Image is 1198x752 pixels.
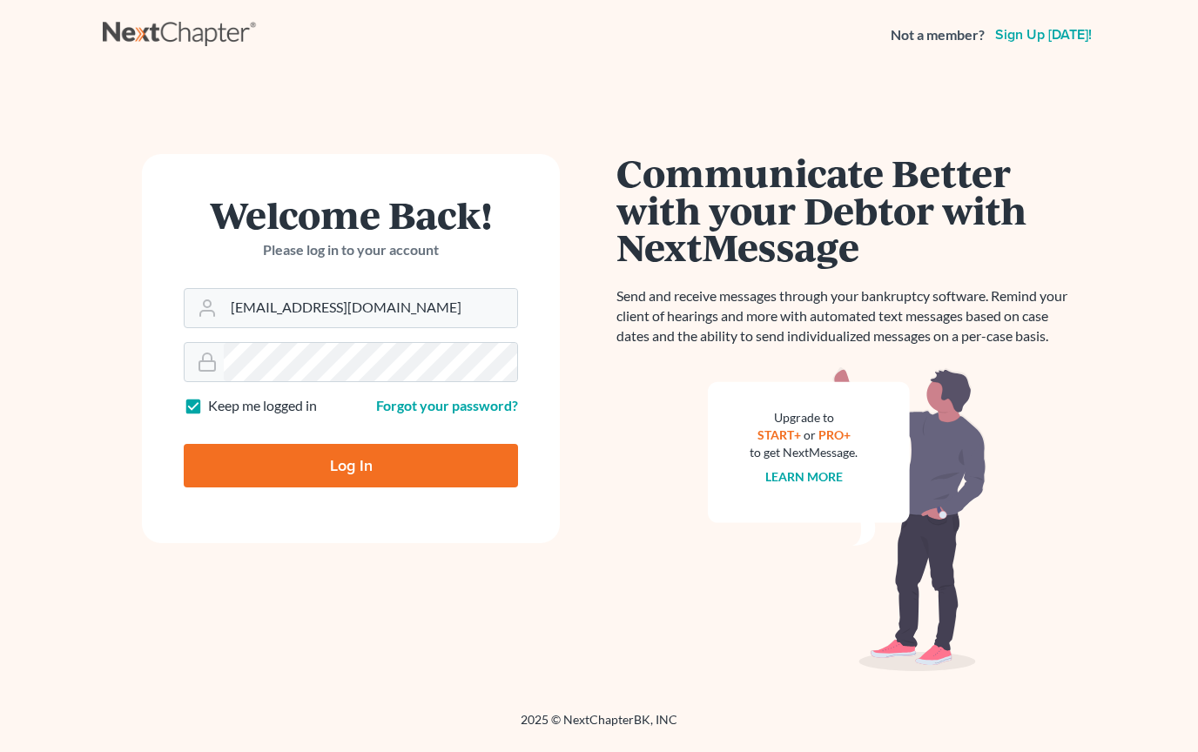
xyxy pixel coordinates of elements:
[757,427,801,442] a: START+
[804,427,816,442] span: or
[750,409,858,426] div: Upgrade to
[208,396,317,416] label: Keep me logged in
[184,444,518,487] input: Log In
[708,367,986,672] img: nextmessage_bg-59042aed3d76b12b5cd301f8e5b87938c9018125f34e5fa2b7a6b67550977c72.svg
[616,154,1078,265] h1: Communicate Better with your Debtor with NextMessage
[765,469,843,484] a: Learn more
[184,196,518,233] h1: Welcome Back!
[224,289,517,327] input: Email Address
[103,711,1095,742] div: 2025 © NextChapterBK, INC
[818,427,851,442] a: PRO+
[376,397,518,413] a: Forgot your password?
[616,286,1078,346] p: Send and receive messages through your bankruptcy software. Remind your client of hearings and mo...
[184,240,518,260] p: Please log in to your account
[891,25,985,45] strong: Not a member?
[750,444,858,461] div: to get NextMessage.
[992,28,1095,42] a: Sign up [DATE]!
